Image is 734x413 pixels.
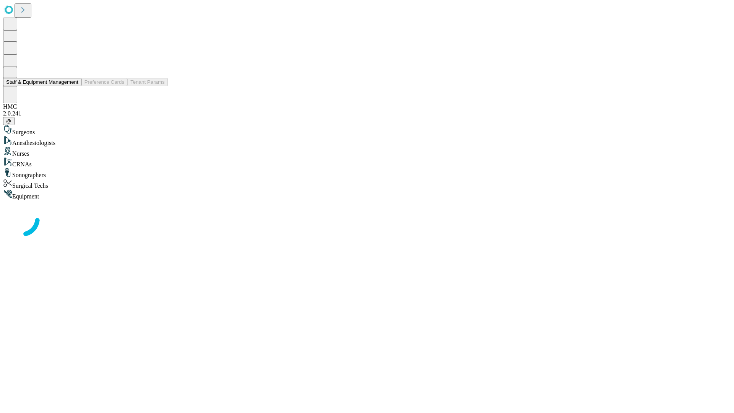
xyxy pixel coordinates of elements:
[3,179,731,189] div: Surgical Techs
[3,110,731,117] div: 2.0.241
[3,157,731,168] div: CRNAs
[3,78,81,86] button: Staff & Equipment Management
[3,117,15,125] button: @
[3,136,731,146] div: Anesthesiologists
[6,118,11,124] span: @
[81,78,127,86] button: Preference Cards
[3,146,731,157] div: Nurses
[3,168,731,179] div: Sonographers
[127,78,168,86] button: Tenant Params
[3,189,731,200] div: Equipment
[3,103,731,110] div: HMC
[3,125,731,136] div: Surgeons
